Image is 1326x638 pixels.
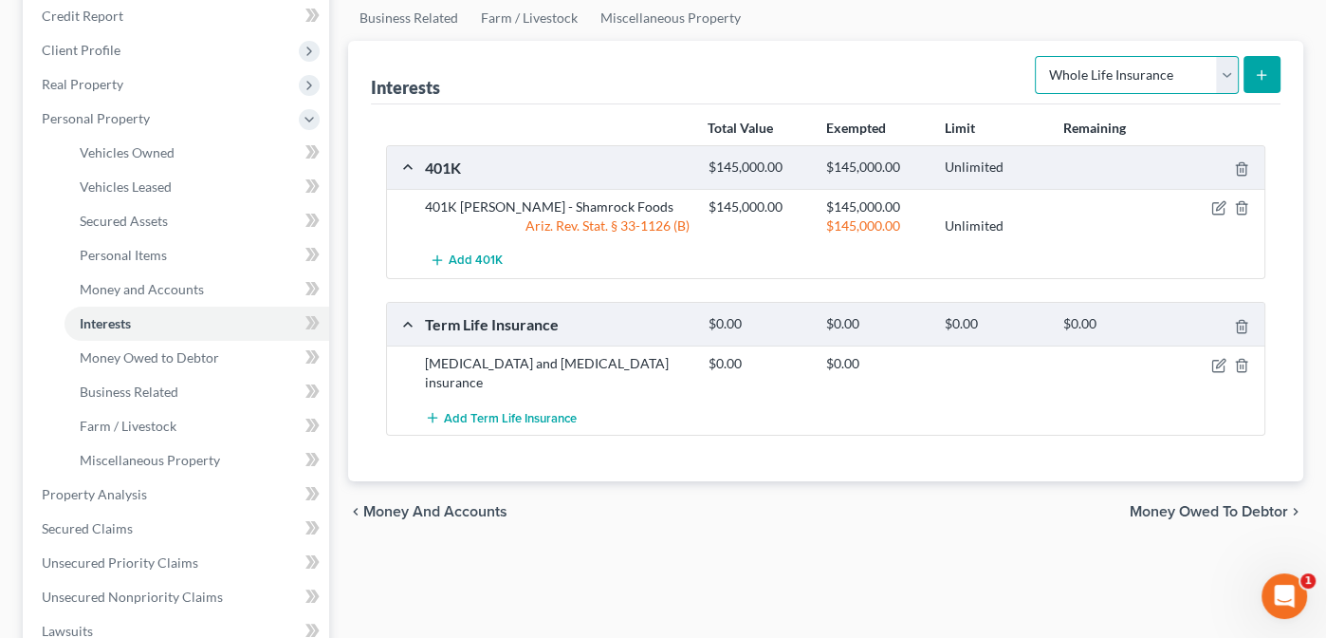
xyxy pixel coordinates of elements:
a: Vehicles Leased [64,170,329,204]
div: $0.00 [935,315,1054,333]
span: Interests [80,315,131,331]
span: Real Property [42,76,123,92]
a: Unsecured Priority Claims [27,546,329,580]
span: Secured Claims [42,520,133,536]
iframe: Intercom live chat [1262,573,1307,619]
span: Property Analysis [42,486,147,502]
a: Property Analysis [27,478,329,512]
i: chevron_left [348,504,363,519]
span: Unsecured Priority Claims [42,554,198,571]
a: Personal Items [64,238,329,272]
span: 1 [1300,573,1316,589]
span: Add Term Life Insurance [444,410,577,425]
a: Money and Accounts [64,272,329,307]
div: Unlimited [935,216,1054,235]
span: Client Profile [42,42,120,58]
div: Unlimited [935,159,1054,177]
span: Personal Property [42,110,150,126]
strong: Remaining [1063,120,1126,136]
button: Money Owed to Debtor chevron_right [1130,504,1303,519]
a: Farm / Livestock [64,409,329,443]
span: Money and Accounts [363,504,507,519]
span: Money and Accounts [80,281,204,297]
a: Secured Assets [64,204,329,238]
div: $0.00 [1054,315,1172,333]
span: Personal Items [80,247,167,263]
span: Secured Assets [80,213,168,229]
span: Vehicles Owned [80,144,175,160]
div: Term Life Insurance [415,314,699,334]
div: 401K [415,158,699,178]
div: $0.00 [699,354,818,373]
a: Vehicles Owned [64,136,329,170]
div: $145,000.00 [699,159,818,177]
span: Unsecured Nonpriority Claims [42,589,223,605]
button: Add 401K [425,243,508,278]
a: Unsecured Nonpriority Claims [27,580,329,614]
div: $145,000.00 [817,197,935,216]
div: $0.00 [699,315,818,333]
a: Business Related [64,375,329,409]
button: chevron_left Money and Accounts [348,504,507,519]
a: Miscellaneous Property [64,443,329,478]
div: $0.00 [817,315,935,333]
i: chevron_right [1288,504,1303,519]
button: Add Term Life Insurance [425,400,577,435]
a: Secured Claims [27,512,329,546]
span: Business Related [80,384,178,400]
div: $145,000.00 [699,197,818,216]
span: Vehicles Leased [80,178,172,195]
span: Farm / Livestock [80,418,176,434]
a: Interests [64,307,329,341]
a: Money Owed to Debtor [64,341,329,375]
strong: Total Value [708,120,773,136]
div: $145,000.00 [817,159,935,177]
div: $145,000.00 [817,216,935,235]
div: Interests [371,76,440,99]
span: Miscellaneous Property [80,452,220,468]
div: 401K [PERSON_NAME] - Shamrock Foods [415,197,699,216]
span: Credit Report [42,8,123,24]
span: Money Owed to Debtor [80,349,219,366]
strong: Limit [945,120,975,136]
strong: Exempted [826,120,886,136]
div: $0.00 [817,354,935,373]
span: Money Owed to Debtor [1130,504,1288,519]
div: [MEDICAL_DATA] and [MEDICAL_DATA] insurance [415,354,699,392]
span: Add 401K [449,253,503,269]
div: Ariz. Rev. Stat. § 33-1126 (B) [415,216,699,235]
